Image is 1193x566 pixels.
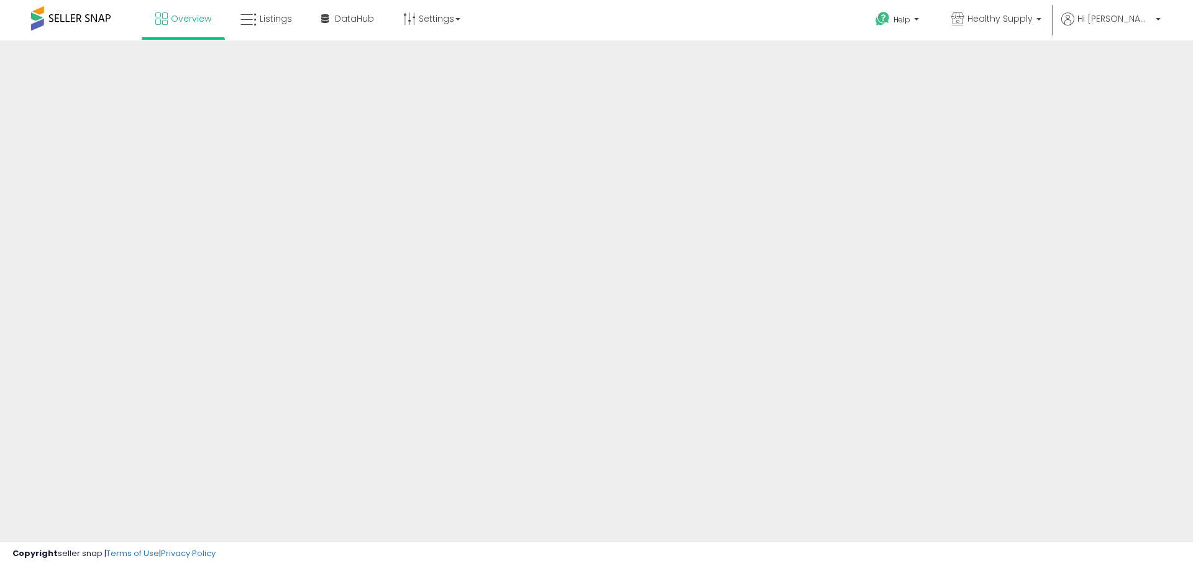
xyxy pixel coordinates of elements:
[1061,12,1161,40] a: Hi [PERSON_NAME]
[894,14,910,25] span: Help
[260,12,292,25] span: Listings
[967,12,1033,25] span: Healthy Supply
[106,547,159,559] a: Terms of Use
[161,547,216,559] a: Privacy Policy
[875,11,890,27] i: Get Help
[1077,12,1152,25] span: Hi [PERSON_NAME]
[12,547,58,559] strong: Copyright
[171,12,211,25] span: Overview
[335,12,374,25] span: DataHub
[12,548,216,560] div: seller snap | |
[866,2,931,40] a: Help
